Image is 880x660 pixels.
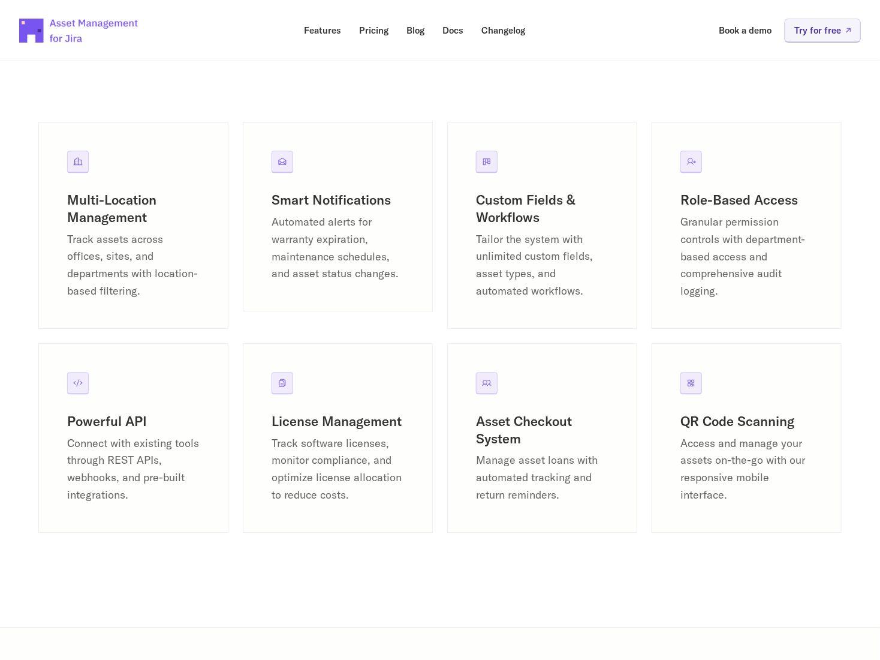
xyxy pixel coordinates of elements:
[794,26,841,35] p: Try for free
[442,26,463,35] p: Docs
[481,26,525,35] p: Changelog
[719,26,771,35] p: Book a demo
[434,19,472,42] a: Docs
[398,19,433,42] a: Blog
[304,26,341,35] p: Features
[710,19,780,42] a: Book a demo
[272,191,404,209] h3: Smart Notifications
[476,231,608,300] p: Tailor the system with unlimited custom fields, asset types, and automated workflows.
[473,19,534,42] a: Changelog
[67,191,200,226] h3: Multi-Location Management
[785,19,861,42] a: Try for free
[680,435,813,504] p: Access and manage your assets on-the-go with our responsive mobile interface.
[272,214,404,283] p: Automated alerts for warranty expiration, maintenance schedules, and asset status changes.
[272,435,404,504] p: Track software licenses, monitor compliance, and optimize license allocation to reduce costs.
[476,452,608,503] p: Manage asset loans with automated tracking and return reminders.
[476,413,608,447] h3: Asset Checkout System
[476,191,608,226] h3: Custom Fields & Workflows
[680,214,813,300] p: Granular permission controls with department-based access and comprehensive audit logging.
[67,435,200,504] p: Connect with existing tools through REST APIs, webhooks, and pre-built integrations.
[680,413,813,430] h3: QR Code Scanning
[359,26,388,35] p: Pricing
[272,413,404,430] h3: License Management
[67,231,200,300] p: Track assets across offices, sites, and departments with location-based filtering.
[296,19,349,42] a: Features
[406,26,424,35] p: Blog
[680,191,813,209] h3: Role-Based Access
[351,19,397,42] a: Pricing
[67,413,200,430] h3: Powerful API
